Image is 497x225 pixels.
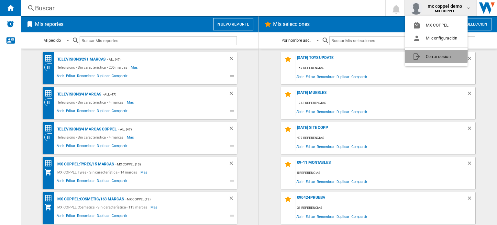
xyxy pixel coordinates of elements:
button: MX COPPEL [405,19,468,32]
button: Mi configuración [405,32,468,45]
button: Cerrar sesión [405,50,468,63]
